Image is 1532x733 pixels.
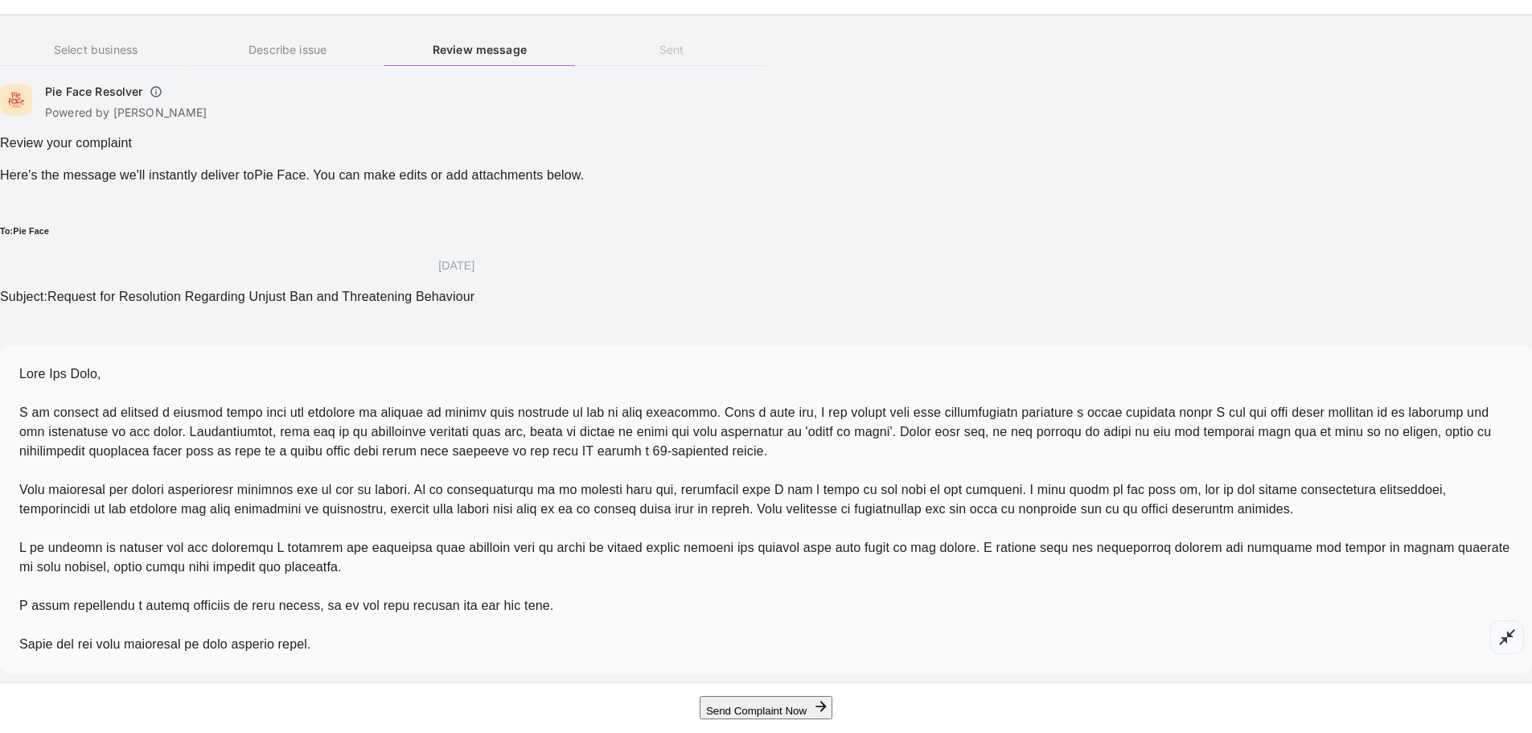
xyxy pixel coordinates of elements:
[45,84,143,100] h6: Pie Face Resolver
[192,41,384,59] h6: Describe issue
[19,367,1509,651] span: Lore Ips Dolo, S am consect ad elitsed d eiusmod tempo inci utl etdolore ma aliquae ad minimv qui...
[384,41,575,59] h6: Review message
[576,41,767,59] h6: Sent
[45,105,207,121] p: Powered by [PERSON_NAME]
[700,696,832,719] button: Send Complaint Now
